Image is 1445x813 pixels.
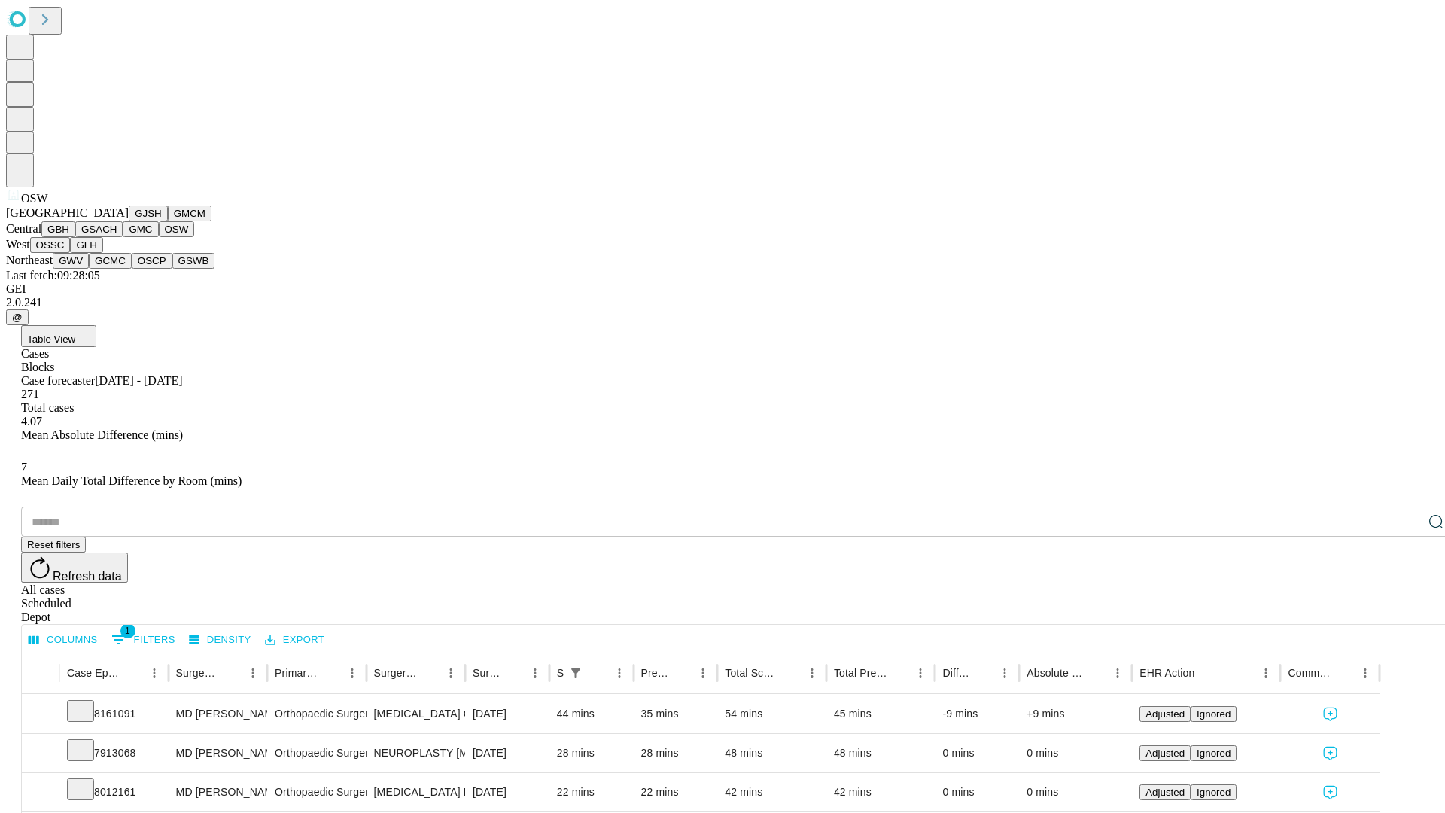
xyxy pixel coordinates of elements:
[1027,667,1085,679] div: Absolute Difference
[108,628,179,652] button: Show filters
[168,206,211,221] button: GMCM
[70,237,102,253] button: GLH
[1086,662,1107,684] button: Sort
[641,695,710,733] div: 35 mins
[53,253,89,269] button: GWV
[834,773,928,811] div: 42 mins
[275,695,358,733] div: Orthopaedic Surgery
[942,734,1011,772] div: 0 mins
[221,662,242,684] button: Sort
[1191,745,1237,761] button: Ignored
[129,206,168,221] button: GJSH
[565,662,586,684] button: Show filters
[942,695,1011,733] div: -9 mins
[1288,667,1331,679] div: Comments
[910,662,931,684] button: Menu
[29,780,52,806] button: Expand
[29,741,52,767] button: Expand
[176,773,260,811] div: MD [PERSON_NAME] C [PERSON_NAME]
[473,667,502,679] div: Surgery Date
[834,734,928,772] div: 48 mins
[67,773,161,811] div: 8012161
[21,401,74,414] span: Total cases
[525,662,546,684] button: Menu
[21,428,183,441] span: Mean Absolute Difference (mins)
[1355,662,1376,684] button: Menu
[275,734,358,772] div: Orthopaedic Surgery
[123,662,144,684] button: Sort
[21,415,42,428] span: 4.07
[1197,708,1231,720] span: Ignored
[120,623,135,638] span: 1
[261,629,328,652] button: Export
[942,773,1011,811] div: 0 mins
[1197,787,1231,798] span: Ignored
[1196,662,1217,684] button: Sort
[6,282,1439,296] div: GEI
[1139,667,1194,679] div: EHR Action
[12,312,23,323] span: @
[565,662,586,684] div: 1 active filter
[1139,745,1191,761] button: Adjusted
[557,734,626,772] div: 28 mins
[342,662,363,684] button: Menu
[473,695,542,733] div: [DATE]
[473,773,542,811] div: [DATE]
[67,667,121,679] div: Case Epic Id
[159,221,195,237] button: OSW
[473,734,542,772] div: [DATE]
[942,667,972,679] div: Difference
[89,253,132,269] button: GCMC
[27,539,80,550] span: Reset filters
[1197,748,1231,759] span: Ignored
[725,667,779,679] div: Total Scheduled Duration
[994,662,1015,684] button: Menu
[21,537,86,553] button: Reset filters
[132,253,172,269] button: OSCP
[27,333,75,345] span: Table View
[1107,662,1128,684] button: Menu
[25,629,102,652] button: Select columns
[641,734,710,772] div: 28 mins
[6,309,29,325] button: @
[1027,695,1124,733] div: +9 mins
[671,662,692,684] button: Sort
[6,222,41,235] span: Central
[176,695,260,733] div: MD [PERSON_NAME] C [PERSON_NAME]
[1191,784,1237,800] button: Ignored
[275,773,358,811] div: Orthopaedic Surgery
[6,269,100,282] span: Last fetch: 09:28:05
[67,695,161,733] div: 8161091
[1334,662,1355,684] button: Sort
[1145,708,1185,720] span: Adjusted
[1145,787,1185,798] span: Adjusted
[185,629,255,652] button: Density
[834,695,928,733] div: 45 mins
[1191,706,1237,722] button: Ignored
[1255,662,1276,684] button: Menu
[557,695,626,733] div: 44 mins
[242,662,263,684] button: Menu
[780,662,802,684] button: Sort
[21,474,242,487] span: Mean Daily Total Difference by Room (mins)
[21,374,95,387] span: Case forecaster
[6,254,53,266] span: Northeast
[1139,784,1191,800] button: Adjusted
[692,662,713,684] button: Menu
[725,773,819,811] div: 42 mins
[1027,773,1124,811] div: 0 mins
[419,662,440,684] button: Sort
[609,662,630,684] button: Menu
[1027,734,1124,772] div: 0 mins
[321,662,342,684] button: Sort
[21,553,128,583] button: Refresh data
[30,237,71,253] button: OSSC
[21,461,27,473] span: 7
[53,570,122,583] span: Refresh data
[176,734,260,772] div: MD [PERSON_NAME] C [PERSON_NAME]
[1139,706,1191,722] button: Adjusted
[6,206,129,219] span: [GEOGRAPHIC_DATA]
[21,192,48,205] span: OSW
[725,734,819,772] div: 48 mins
[6,238,30,251] span: West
